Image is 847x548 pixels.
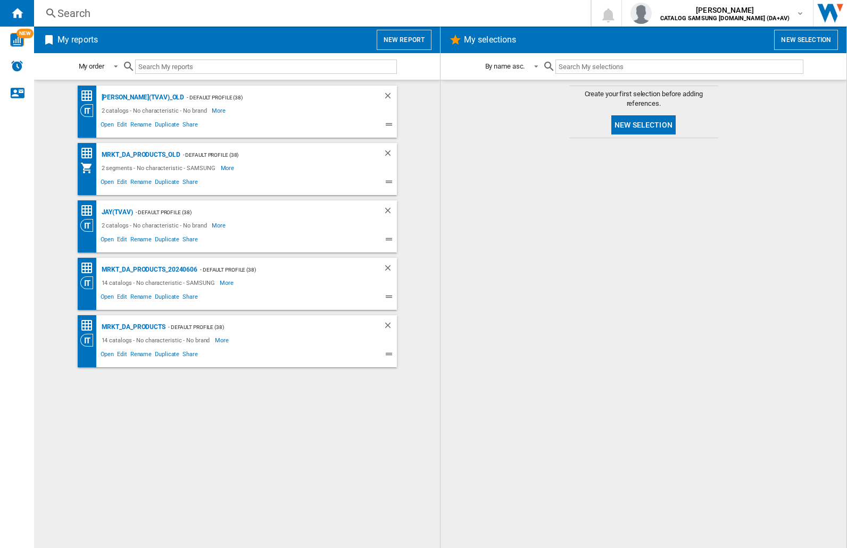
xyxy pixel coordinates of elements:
div: By name asc. [485,62,525,70]
div: - Default profile (38) [133,206,362,219]
button: New report [377,30,431,50]
span: Share [181,120,200,132]
button: New selection [774,30,838,50]
div: Price Matrix [80,319,99,332]
div: MRKT_DA_PRODUCTS_20240606 [99,263,198,276]
span: More [221,162,236,174]
div: Category View [80,104,99,117]
span: Duplicate [153,349,181,362]
span: Rename [129,349,153,362]
div: - Default profile (38) [165,321,362,334]
div: Category View [80,219,99,232]
span: More [212,104,227,117]
span: More [215,334,230,347]
span: Create your first selection before adding references. [569,89,718,108]
span: Duplicate [153,234,181,247]
h2: My selections [462,30,518,50]
span: [PERSON_NAME] [660,5,790,15]
span: NEW [16,29,34,38]
span: Edit [115,292,129,305]
input: Search My reports [135,60,397,74]
button: New selection [611,115,676,134]
div: Category View [80,334,99,347]
div: Delete [383,263,397,276]
div: Delete [383,148,397,162]
div: MRKT_DA_PRODUCTS_OLD [99,148,180,162]
span: Open [99,177,116,190]
b: CATALOG SAMSUNG [DOMAIN_NAME] (DA+AV) [660,15,790,22]
span: Share [181,234,200,247]
span: Edit [115,120,129,132]
span: Rename [129,120,153,132]
div: MRKT_DA_PRODUCTS [99,321,165,334]
div: Price Matrix [80,89,99,103]
div: - Default profile (38) [180,148,362,162]
span: Open [99,234,116,247]
div: Search [57,6,563,21]
span: More [220,276,235,289]
h2: My reports [55,30,100,50]
span: Duplicate [153,177,181,190]
span: Share [181,349,200,362]
img: wise-card.svg [10,33,24,47]
div: 14 catalogs - No characteristic - No brand [99,334,215,347]
div: Delete [383,91,397,104]
div: 14 catalogs - No characteristic - SAMSUNG [99,276,220,289]
div: - Default profile (38) [197,263,361,276]
div: My order [79,62,104,70]
span: Open [99,292,116,305]
div: Price Matrix [80,262,99,275]
div: Category View [80,276,99,289]
div: 2 segments - No characteristic - SAMSUNG [99,162,221,174]
span: More [212,219,227,232]
span: Edit [115,234,129,247]
span: Duplicate [153,292,181,305]
div: - Default profile (38) [184,91,361,104]
span: Open [99,349,116,362]
div: [PERSON_NAME](TVAV)_old [99,91,185,104]
div: JAY(TVAV) [99,206,133,219]
span: Rename [129,234,153,247]
div: Price Matrix [80,204,99,217]
div: Price Matrix [80,147,99,160]
span: Share [181,177,200,190]
div: 2 catalogs - No characteristic - No brand [99,219,212,232]
span: Open [99,120,116,132]
span: Duplicate [153,120,181,132]
div: Delete [383,321,397,334]
div: 2 catalogs - No characteristic - No brand [99,104,212,117]
img: profile.jpg [630,3,652,24]
span: Rename [129,177,153,190]
img: alerts-logo.svg [11,60,23,72]
div: My Assortment [80,162,99,174]
input: Search My selections [555,60,803,74]
span: Rename [129,292,153,305]
span: Edit [115,349,129,362]
span: Share [181,292,200,305]
div: Delete [383,206,397,219]
span: Edit [115,177,129,190]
